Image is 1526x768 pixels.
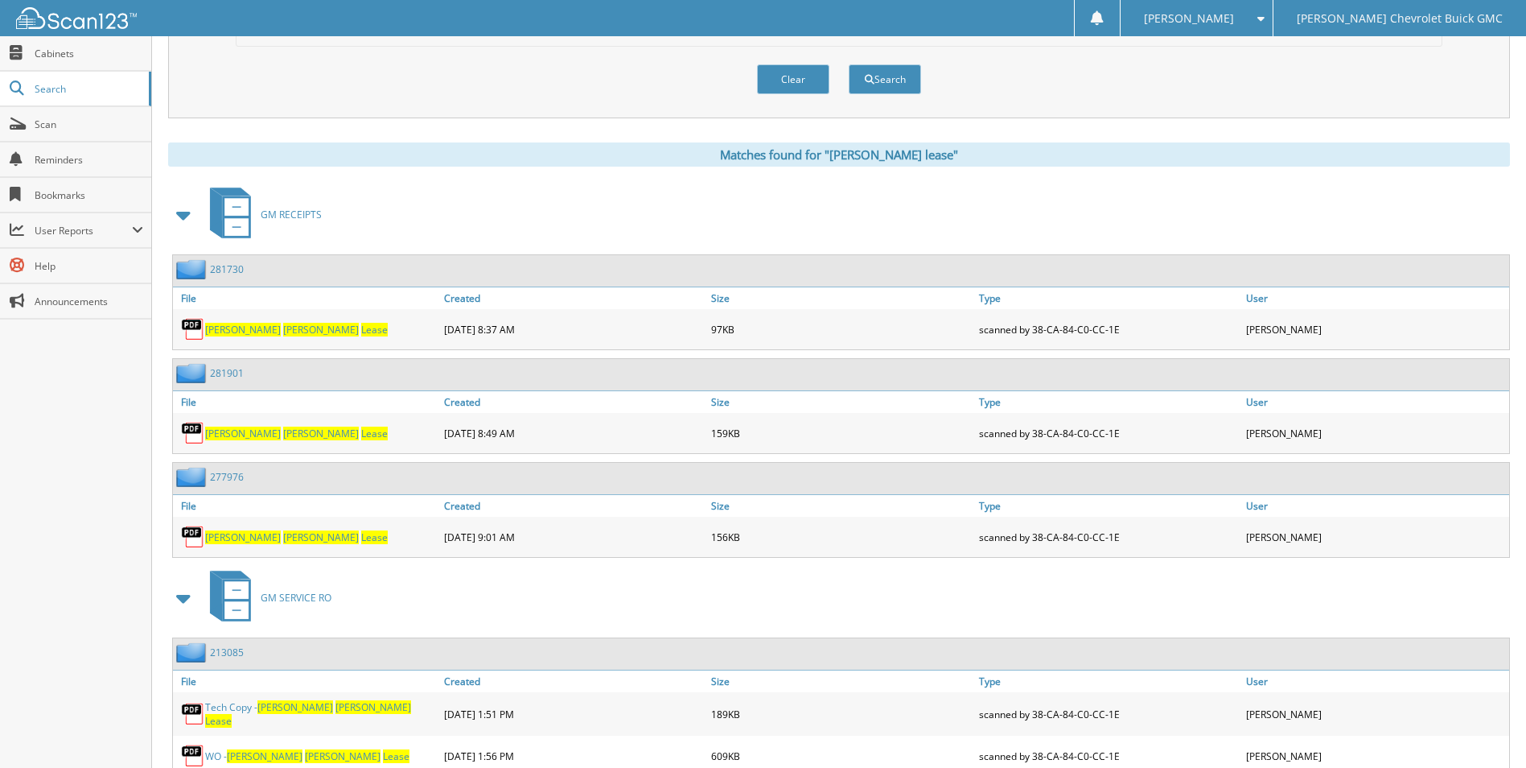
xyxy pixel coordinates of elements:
span: Announcements [35,295,143,308]
a: 281901 [210,366,244,380]
a: Created [440,495,707,517]
div: Matches found for "[PERSON_NAME] lease" [168,142,1510,167]
span: Reminders [35,153,143,167]
img: PDF.png [181,744,205,768]
div: [PERSON_NAME] [1242,417,1509,449]
a: Type [975,287,1242,309]
span: [PERSON_NAME] [1144,14,1234,23]
a: Type [975,391,1242,413]
a: Created [440,671,707,692]
a: File [173,287,440,309]
button: Clear [757,64,829,94]
a: Type [975,671,1242,692]
a: Created [440,287,707,309]
a: [PERSON_NAME] [PERSON_NAME] Lease [205,531,388,544]
span: Lease [205,714,232,728]
div: 97KB [707,313,974,345]
a: User [1242,671,1509,692]
span: Lease [361,323,388,337]
div: scanned by 38-CA-84-C0-CC-1E [975,521,1242,553]
span: Search [35,82,141,96]
a: File [173,495,440,517]
span: [PERSON_NAME] [335,700,411,714]
span: [PERSON_NAME] [205,531,281,544]
img: PDF.png [181,525,205,549]
a: 277976 [210,470,244,484]
div: [DATE] 9:01 AM [440,521,707,553]
button: Search [849,64,921,94]
a: Size [707,287,974,309]
span: [PERSON_NAME] Chevrolet Buick GMC [1297,14,1503,23]
span: Lease [383,749,409,763]
a: Tech Copy -[PERSON_NAME] [PERSON_NAME] Lease [205,700,436,728]
span: Scan [35,118,143,131]
img: PDF.png [181,317,205,341]
span: Lease [361,531,388,544]
img: PDF.png [181,421,205,445]
span: Bookmarks [35,188,143,202]
div: [DATE] 8:49 AM [440,417,707,449]
a: GM SERVICE RO [200,566,331,630]
a: GM RECEIPTS [200,183,322,246]
span: [PERSON_NAME] [227,749,302,763]
span: [PERSON_NAME] [205,427,281,440]
div: scanned by 38-CA-84-C0-CC-1E [975,696,1242,732]
a: Size [707,671,974,692]
span: GM RECEIPTS [261,208,322,221]
img: folder2.png [176,259,210,279]
span: GM SERVICE RO [261,591,331,605]
div: scanned by 38-CA-84-C0-CC-1E [975,313,1242,345]
img: folder2.png [176,642,210,663]
a: [PERSON_NAME] [PERSON_NAME] Lease [205,427,388,440]
a: Type [975,495,1242,517]
div: [PERSON_NAME] [1242,521,1509,553]
div: 189KB [707,696,974,732]
div: scanned by 38-CA-84-C0-CC-1E [975,417,1242,449]
a: Created [440,391,707,413]
span: [PERSON_NAME] [283,531,359,544]
a: WO -[PERSON_NAME] [PERSON_NAME] Lease [205,749,409,763]
div: [DATE] 1:51 PM [440,696,707,732]
a: File [173,671,440,692]
a: User [1242,287,1509,309]
div: [PERSON_NAME] [1242,696,1509,732]
span: Cabinets [35,47,143,60]
span: Help [35,259,143,273]
span: User Reports [35,224,132,237]
span: [PERSON_NAME] [205,323,281,337]
div: 159KB [707,417,974,449]
a: 213085 [210,646,244,659]
div: [DATE] 8:37 AM [440,313,707,345]
div: 156KB [707,521,974,553]
span: [PERSON_NAME] [305,749,380,763]
a: User [1242,495,1509,517]
a: Size [707,391,974,413]
img: folder2.png [176,467,210,487]
img: scan123-logo-white.svg [16,7,137,29]
a: Size [707,495,974,517]
span: [PERSON_NAME] [283,323,359,337]
a: 281730 [210,262,244,276]
a: File [173,391,440,413]
img: PDF.png [181,702,205,726]
span: Lease [361,427,388,440]
div: [PERSON_NAME] [1242,313,1509,345]
span: [PERSON_NAME] [257,700,333,714]
a: [PERSON_NAME] [PERSON_NAME] Lease [205,323,388,337]
a: User [1242,391,1509,413]
img: folder2.png [176,363,210,383]
span: [PERSON_NAME] [283,427,359,440]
